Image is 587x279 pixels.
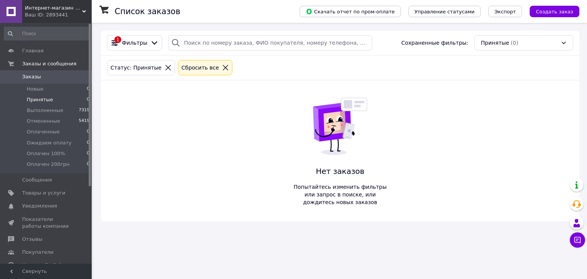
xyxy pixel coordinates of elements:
span: Сохраненные фильтры: [401,39,468,47]
span: Экспорт [495,9,516,15]
span: 0 [87,96,89,103]
button: Скачать отчет по пром-оплате [300,6,401,17]
span: Ожидаем оплату [27,139,71,146]
span: Интернет-магазин одежды "Dress4u" [25,5,82,11]
span: Принятые [481,39,509,47]
span: 0 [87,161,89,168]
button: Экспорт [488,6,522,17]
span: Оплаченные [27,128,60,135]
span: Главная [22,47,44,54]
span: 0 [87,128,89,135]
span: Сообщения [22,177,52,183]
span: (0) [511,40,518,46]
span: Принятые [27,96,53,103]
span: 0 [87,150,89,157]
h1: Список заказов [115,7,180,16]
span: 0 [87,86,89,92]
button: Создать заказ [530,6,579,17]
span: Показатели работы компании [22,216,71,230]
span: Отмененные [27,118,60,125]
span: 5419 [79,118,89,125]
button: Управление статусами [409,6,481,17]
span: Товары и услуги [22,190,65,196]
span: Отзывы [22,236,42,243]
span: Покупатели [22,249,54,256]
span: Выполненные [27,107,63,114]
span: Заказы и сообщения [22,60,76,67]
input: Поиск по номеру заказа, ФИО покупателя, номеру телефона, Email, номеру накладной [168,35,372,50]
span: Заказы [22,73,41,80]
button: Чат с покупателем [570,232,585,248]
div: Статус: Принятые [109,63,163,72]
span: Новые [27,86,44,92]
input: Поиск [4,27,90,41]
span: Фильтры [122,39,147,47]
span: Уведомления [22,203,57,209]
span: Оплачен 100% [27,150,65,157]
span: Нет заказов [290,166,391,177]
div: Ваш ID: 2893441 [25,11,92,18]
span: 7319 [79,107,89,114]
span: Каталог ProSale [22,262,63,269]
div: Сбросить все [180,63,221,72]
span: Создать заказ [536,9,573,15]
span: Управление статусами [415,9,475,15]
span: Попытайтесь изменить фильтры или запрос в поиске, или дождитесь новых заказов [290,183,391,206]
span: Оплачен 200грн [27,161,70,168]
span: 0 [87,139,89,146]
a: Создать заказ [522,8,579,14]
span: Скачать отчет по пром-оплате [306,8,395,15]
